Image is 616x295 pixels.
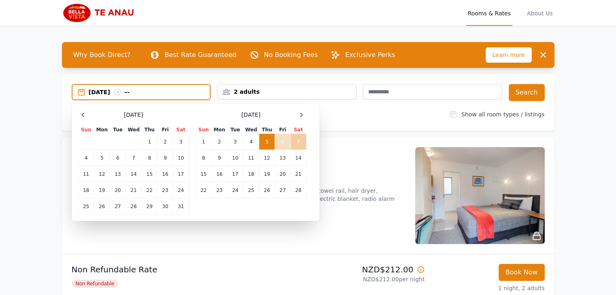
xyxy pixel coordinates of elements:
th: Fri [158,126,173,134]
td: 22 [196,182,211,198]
td: 26 [94,198,110,215]
th: Tue [110,126,126,134]
td: 18 [243,166,259,182]
td: 8 [196,150,211,166]
span: [DATE] [124,111,143,119]
td: 11 [78,166,94,182]
td: 14 [126,166,141,182]
td: 23 [158,182,173,198]
td: 27 [275,182,290,198]
th: Mon [211,126,227,134]
td: 13 [110,166,126,182]
button: Book Now [499,264,545,281]
td: 30 [158,198,173,215]
td: 19 [259,166,275,182]
td: 6 [275,134,290,150]
td: 1 [142,134,158,150]
span: Non Refundable [72,280,119,288]
td: 6 [110,150,126,166]
td: 1 [196,134,211,150]
th: Sat [173,126,189,134]
label: Show all room types / listings [461,111,544,118]
td: 4 [78,150,94,166]
td: 5 [259,134,275,150]
td: 8 [142,150,158,166]
td: 7 [290,134,306,150]
p: No Booking Fees [264,50,318,60]
td: 17 [227,166,243,182]
td: 10 [227,150,243,166]
td: 21 [126,182,141,198]
p: 1 night, 2 adults [431,284,545,292]
td: 7 [126,150,141,166]
p: NZD$212.00 [311,264,425,275]
p: Non Refundable Rate [72,264,305,275]
p: NZD$212.00 per night [311,275,425,283]
td: 17 [173,166,189,182]
th: Thu [259,126,275,134]
td: 2 [211,134,227,150]
td: 2 [158,134,173,150]
td: 28 [290,182,306,198]
td: 24 [173,182,189,198]
td: 12 [94,166,110,182]
th: Thu [142,126,158,134]
th: Wed [243,126,259,134]
th: Sun [78,126,94,134]
td: 25 [243,182,259,198]
div: 2 adults [217,88,356,96]
td: 22 [142,182,158,198]
div: [DATE] -- [89,88,210,96]
td: 16 [211,166,227,182]
td: 21 [290,166,306,182]
td: 12 [259,150,275,166]
td: 4 [243,134,259,150]
td: 18 [78,182,94,198]
td: 16 [158,166,173,182]
span: Learn more [486,47,532,63]
th: Mon [94,126,110,134]
td: 25 [78,198,94,215]
td: 29 [142,198,158,215]
p: Best Rate Guaranteed [164,50,236,60]
td: 28 [126,198,141,215]
td: 23 [211,182,227,198]
th: Sat [290,126,306,134]
td: 15 [196,166,211,182]
td: 15 [142,166,158,182]
td: 27 [110,198,126,215]
td: 11 [243,150,259,166]
th: Wed [126,126,141,134]
button: Search [509,84,545,101]
td: 31 [173,198,189,215]
th: Fri [275,126,290,134]
td: 14 [290,150,306,166]
td: 19 [94,182,110,198]
p: Exclusive Perks [345,50,395,60]
th: Tue [227,126,243,134]
td: 9 [211,150,227,166]
td: 3 [227,134,243,150]
td: 26 [259,182,275,198]
td: 10 [173,150,189,166]
th: Sun [196,126,211,134]
img: Bella Vista Te Anau [62,3,140,23]
td: 13 [275,150,290,166]
span: Why Book Direct? [67,47,137,63]
td: 20 [275,166,290,182]
td: 5 [94,150,110,166]
td: 24 [227,182,243,198]
td: 9 [158,150,173,166]
span: [DATE] [241,111,260,119]
td: 3 [173,134,189,150]
td: 20 [110,182,126,198]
